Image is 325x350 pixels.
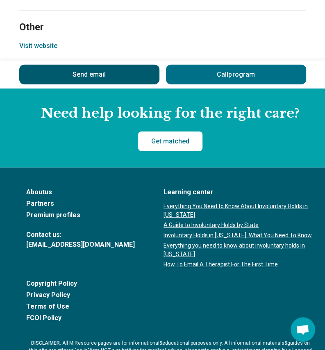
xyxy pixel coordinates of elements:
a: Get matched [138,132,202,151]
h2: Other [19,1,306,34]
a: FCOI Policy [26,313,77,323]
a: Everything you need to know about involuntary holds in [US_STATE] [164,241,314,259]
a: Learning center [164,187,314,197]
a: Partners [26,199,135,209]
a: Privacy Policy [26,290,77,300]
span: Contact us: [26,230,135,240]
a: Premium profiles [26,210,135,220]
a: Involuntary Holds in [US_STATE]: What You Need To Know [164,231,314,240]
a: Everything You Need to Know About Involuntary Holds in [US_STATE] [164,202,314,219]
button: Visit website [19,41,57,51]
a: How To Email A Therapist For The First Time [164,260,314,269]
button: Send email [19,65,159,84]
button: Callprogram [166,65,306,84]
a: [EMAIL_ADDRESS][DOMAIN_NAME] [26,240,135,250]
a: Aboutus [26,187,135,197]
a: A Guide to Involuntary Holds by State [164,221,314,230]
span: DISCLAIMER [31,340,60,346]
div: Open chat [291,317,315,342]
a: Copyright Policy [26,279,77,289]
a: Terms of Use [26,302,77,311]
